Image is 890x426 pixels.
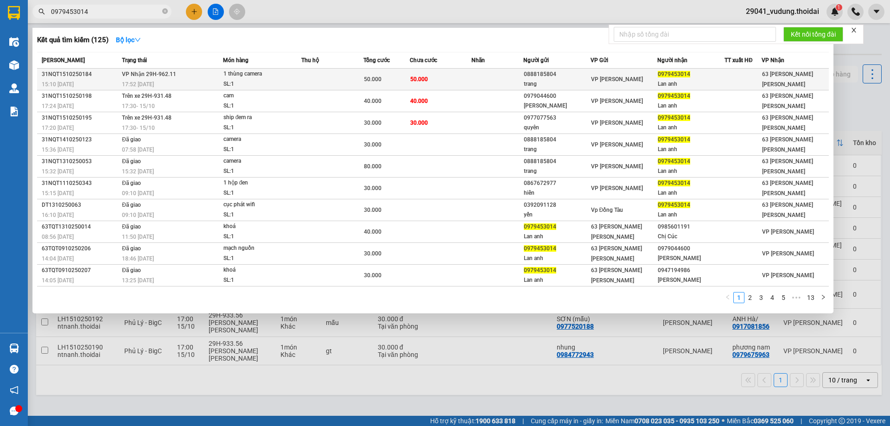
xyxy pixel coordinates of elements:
[658,266,724,275] div: 0947194986
[783,27,843,42] button: Kết nối tổng đài
[122,168,154,175] span: 15:32 [DATE]
[523,57,549,64] span: Người gửi
[42,255,74,262] span: 14:04 [DATE]
[122,93,172,99] span: Trên xe 29H-931.48
[745,292,755,303] a: 2
[42,57,85,64] span: [PERSON_NAME]
[804,292,817,303] a: 13
[524,232,590,242] div: Lan anh
[364,185,381,191] span: 30.000
[658,254,724,263] div: [PERSON_NAME]
[223,210,293,220] div: SL: 1
[42,103,74,109] span: 17:24 [DATE]
[122,71,176,77] span: VP Nhận 29H-962.11
[223,113,293,123] div: ship đem ra
[658,222,724,232] div: 0985601191
[42,146,74,153] span: 15:36 [DATE]
[8,6,20,20] img: logo-vxr
[762,93,813,109] span: 63 [PERSON_NAME] [PERSON_NAME]
[658,232,724,242] div: Chị Cúc
[223,101,293,111] div: SL: 1
[223,134,293,145] div: camera
[762,272,814,279] span: VP [PERSON_NAME]
[762,57,784,64] span: VP Nhận
[524,79,590,89] div: trang
[42,168,74,175] span: 15:32 [DATE]
[524,200,590,210] div: 0392091128
[818,292,829,303] li: Next Page
[756,292,767,303] li: 3
[658,114,690,121] span: 0979453014
[122,190,154,197] span: 09:10 [DATE]
[744,292,756,303] li: 2
[364,98,381,104] span: 40.000
[363,57,390,64] span: Tổng cước
[658,71,690,77] span: 0979453014
[223,222,293,232] div: khoá
[122,136,141,143] span: Đã giao
[122,277,154,284] span: 13:25 [DATE]
[658,275,724,285] div: [PERSON_NAME]
[42,212,74,218] span: 16:10 [DATE]
[38,8,45,15] span: search
[122,255,154,262] span: 18:46 [DATE]
[762,250,814,257] span: VP [PERSON_NAME]
[122,114,172,121] span: Trên xe 29H-931.48
[524,101,590,111] div: [PERSON_NAME]
[410,57,437,64] span: Chưa cước
[122,57,147,64] span: Trạng thái
[42,125,74,131] span: 17:20 [DATE]
[162,8,168,14] span: close-circle
[591,98,643,104] span: VP [PERSON_NAME]
[524,188,590,198] div: hiển
[116,36,141,44] strong: Bộ lọc
[804,292,818,303] li: 13
[658,180,690,186] span: 0979453014
[122,223,141,230] span: Đã giao
[756,292,766,303] a: 3
[122,180,141,186] span: Đã giao
[42,222,119,232] div: 63TQT1310250014
[122,125,155,131] span: 17:30 - 15/10
[762,180,813,197] span: 63 [PERSON_NAME] [PERSON_NAME]
[223,178,293,188] div: 1 hộp đen
[122,202,141,208] span: Đã giao
[762,136,813,153] span: 63 [PERSON_NAME] [PERSON_NAME]
[591,267,642,284] span: 63 [PERSON_NAME] [PERSON_NAME]
[223,57,248,64] span: Món hàng
[223,69,293,79] div: 1 thùng camera
[42,113,119,123] div: 31NQT1510250195
[364,141,381,148] span: 30.000
[725,294,731,300] span: left
[122,234,154,240] span: 11:50 [DATE]
[42,190,74,197] span: 15:15 [DATE]
[524,145,590,154] div: trang
[733,292,744,303] li: 1
[591,76,643,83] span: VP [PERSON_NAME]
[767,292,778,303] li: 4
[524,223,556,230] span: 0979453014
[223,156,293,166] div: camera
[364,250,381,257] span: 30.000
[658,93,690,99] span: 0979453014
[42,234,74,240] span: 08:56 [DATE]
[614,27,776,42] input: Nhập số tổng đài
[122,103,155,109] span: 17:30 - 15/10
[778,292,788,303] a: 5
[524,113,590,123] div: 0977077563
[820,294,826,300] span: right
[591,185,643,191] span: VP [PERSON_NAME]
[9,37,19,47] img: warehouse-icon
[364,76,381,83] span: 50.000
[658,202,690,208] span: 0979453014
[122,146,154,153] span: 07:58 [DATE]
[223,200,293,210] div: cục phát wifi
[9,343,19,353] img: warehouse-icon
[524,157,590,166] div: 0888185804
[591,223,642,240] span: 63 [PERSON_NAME] [PERSON_NAME]
[410,98,428,104] span: 40.000
[524,135,590,145] div: 0888185804
[122,81,154,88] span: 17:52 [DATE]
[524,166,590,176] div: trang
[658,158,690,165] span: 0979453014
